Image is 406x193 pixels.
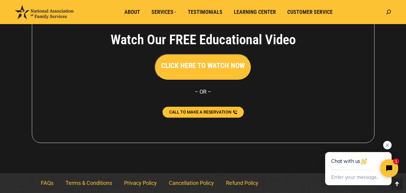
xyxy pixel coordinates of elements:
span: Learning Center [234,9,276,15]
a: Customer Service [283,6,337,18]
span: CALL TO MAKE A RESERVATION [169,110,231,114]
span: – OR – [195,89,211,95]
a: Refund Policy [220,176,264,190]
h4: Watch Our FREE Educational Video [77,32,329,48]
span: Testimonials [188,9,222,15]
a: Learning Center [230,6,280,18]
img: National Association of Family Services [15,5,74,19]
a: FAQs [35,176,60,190]
button: CLICK HERE TO WATCH NOW [154,54,252,80]
a: Cancellation Policy [163,176,220,190]
a: CLICK HERE TO WATCH NOW [154,63,252,69]
span: Customer Service [287,9,333,15]
span: Services [151,9,176,15]
span: About [124,9,140,15]
a: Terms & Conditions [60,176,118,190]
h3: CLICK HERE TO WATCH NOW [161,61,245,71]
a: Privacy Policy [118,176,163,190]
a: Testimonials [184,6,227,18]
a: About [120,6,144,18]
nav: Menu [35,176,371,190]
iframe: Tidio Chat [312,133,406,193]
a: CALL TO MAKE A RESERVATION [162,107,244,117]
